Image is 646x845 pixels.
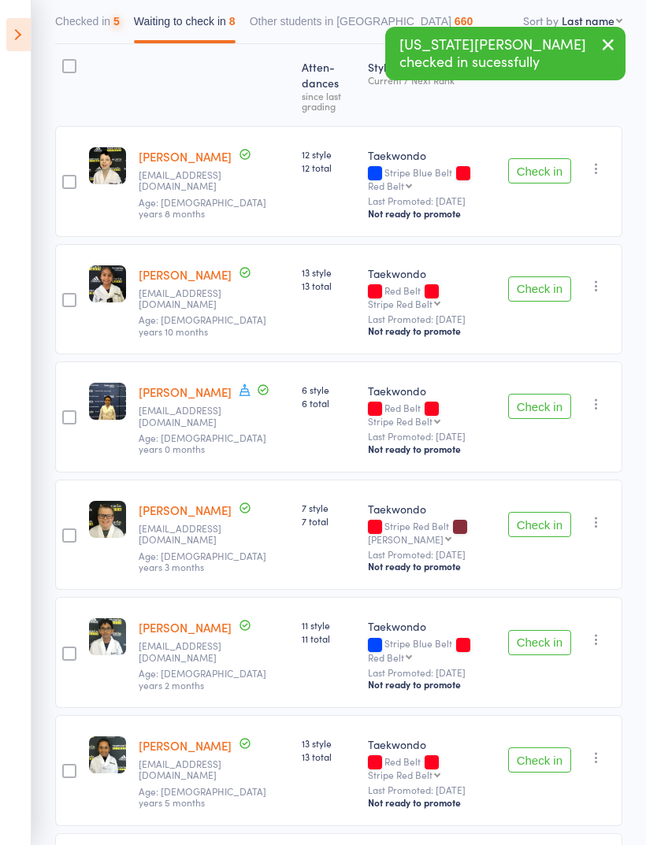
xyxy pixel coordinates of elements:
small: claire.azzopardi@outlook.com.au [139,169,241,192]
div: Last name [562,13,614,28]
div: Taekwondo [368,383,496,398]
div: Not ready to promote [368,678,496,691]
div: Stripe Red Belt [368,769,433,780]
div: Taekwondo [368,501,496,517]
div: Stripe Red Belt [368,416,433,426]
span: Age: [DEMOGRAPHIC_DATA] years 8 months [139,195,266,220]
div: Red Belt [368,180,404,191]
div: [PERSON_NAME] [368,534,444,544]
span: 7 style [302,501,355,514]
button: Check in [508,276,571,302]
a: [PERSON_NAME] [139,619,232,636]
small: sherien_1981@yahoo.co.uk [139,758,241,781]
a: [PERSON_NAME] [139,266,232,283]
span: 13 style [302,736,355,750]
img: image1620430367.png [89,265,126,302]
img: image1685750529.png [89,147,126,184]
small: Last Promoted: [DATE] [368,667,496,678]
small: Last Promoted: [DATE] [368,784,496,795]
button: Checked in5 [55,7,120,43]
small: Last Promoted: [DATE] [368,313,496,324]
div: Stripe Blue Belt [368,167,496,191]
img: image1653699421.png [89,736,126,773]
span: Age: [DEMOGRAPHIC_DATA] years 2 months [139,666,266,691]
div: Style [362,51,502,119]
div: Not ready to promote [368,324,496,337]
small: estherku@hotmail.com [139,405,241,428]
span: Age: [DEMOGRAPHIC_DATA] years 10 months [139,313,266,337]
button: Check in [508,394,571,419]
img: image1644389320.png [89,501,126,538]
button: Check in [508,512,571,537]
span: 6 total [302,396,355,410]
img: image1665727312.png [89,618,126,655]
button: Check in [508,747,571,773]
span: Age: [DEMOGRAPHIC_DATA] years 0 months [139,431,266,455]
div: [US_STATE][PERSON_NAME] checked in sucessfully [385,27,626,80]
div: Not ready to promote [368,443,496,455]
div: Taekwondo [368,265,496,281]
div: Red Belt [368,402,496,426]
img: image1615958116.png [89,383,126,420]
div: Red Belt [368,652,404,662]
button: Check in [508,158,571,183]
div: Red Belt [368,756,496,780]
div: Not ready to promote [368,560,496,573]
small: cinhoffy@gmail.com [139,523,241,546]
span: 13 style [302,265,355,279]
a: [PERSON_NAME] [139,737,232,754]
button: Waiting to check in8 [134,7,236,43]
span: 11 total [302,632,355,645]
a: [PERSON_NAME] [139,148,232,165]
div: Stripe Blue Belt [368,638,496,662]
button: Other students in [GEOGRAPHIC_DATA]660 [250,7,473,43]
div: Current / Next Rank [368,75,496,85]
span: Age: [DEMOGRAPHIC_DATA] years 5 months [139,784,266,809]
div: Not ready to promote [368,207,496,220]
div: Stripe Red Belt [368,521,496,544]
div: Taekwondo [368,147,496,163]
a: [PERSON_NAME] [139,384,232,400]
div: since last grading [302,91,355,111]
span: 7 total [302,514,355,528]
span: 11 style [302,618,355,632]
div: Atten­dances [295,51,362,119]
div: Taekwondo [368,736,496,752]
div: Red Belt [368,285,496,309]
button: Check in [508,630,571,655]
div: Not ready to promote [368,796,496,809]
div: 8 [229,15,236,28]
label: Sort by [523,13,559,28]
small: sherry02in@yahoo.com [139,287,241,310]
span: 12 style [302,147,355,161]
small: saradagolivi@gmail.com [139,640,241,663]
small: Last Promoted: [DATE] [368,431,496,442]
small: Last Promoted: [DATE] [368,549,496,560]
span: 13 total [302,750,355,763]
div: Taekwondo [368,618,496,634]
div: 5 [113,15,120,28]
div: 660 [455,15,473,28]
span: Age: [DEMOGRAPHIC_DATA] years 3 months [139,549,266,573]
div: Stripe Red Belt [368,298,433,309]
a: [PERSON_NAME] [139,502,232,518]
span: 13 total [302,279,355,292]
small: Last Promoted: [DATE] [368,195,496,206]
span: 6 style [302,383,355,396]
span: 12 total [302,161,355,174]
